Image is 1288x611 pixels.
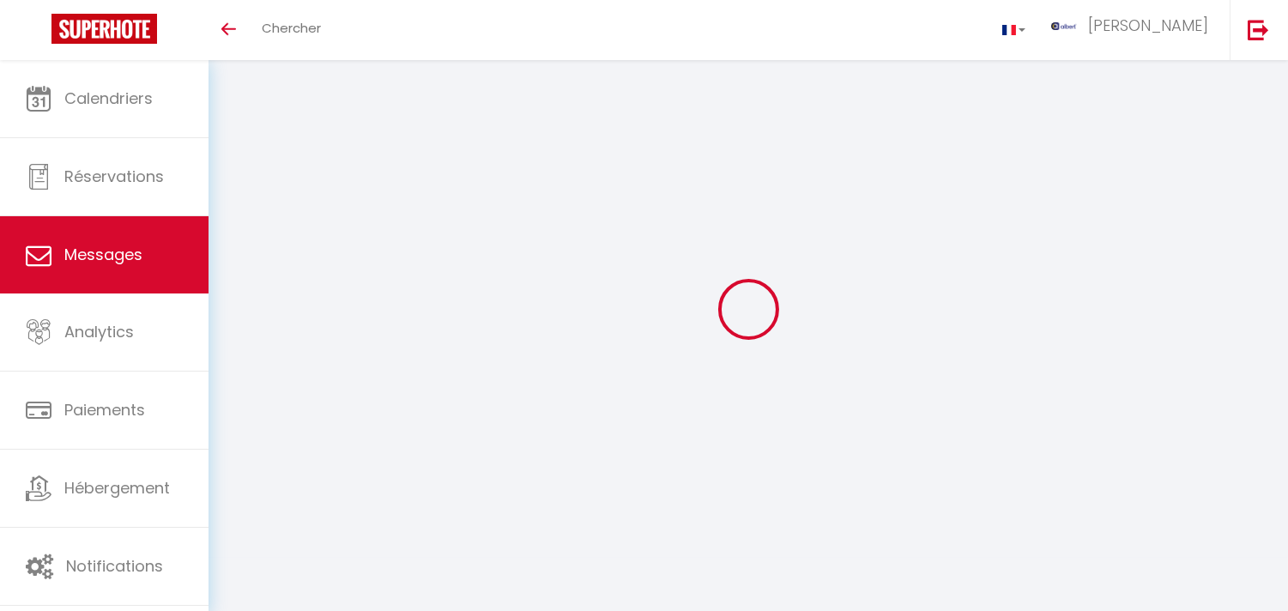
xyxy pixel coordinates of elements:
span: Chercher [262,19,321,37]
span: Paiements [64,399,145,420]
span: Réservations [64,166,164,187]
span: Analytics [64,321,134,342]
span: Messages [64,244,142,265]
span: Calendriers [64,88,153,109]
img: ... [1051,22,1077,30]
img: logout [1248,19,1269,40]
span: Notifications [66,555,163,577]
span: Hébergement [64,477,170,499]
span: [PERSON_NAME] [1088,15,1208,36]
img: Super Booking [51,14,157,44]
